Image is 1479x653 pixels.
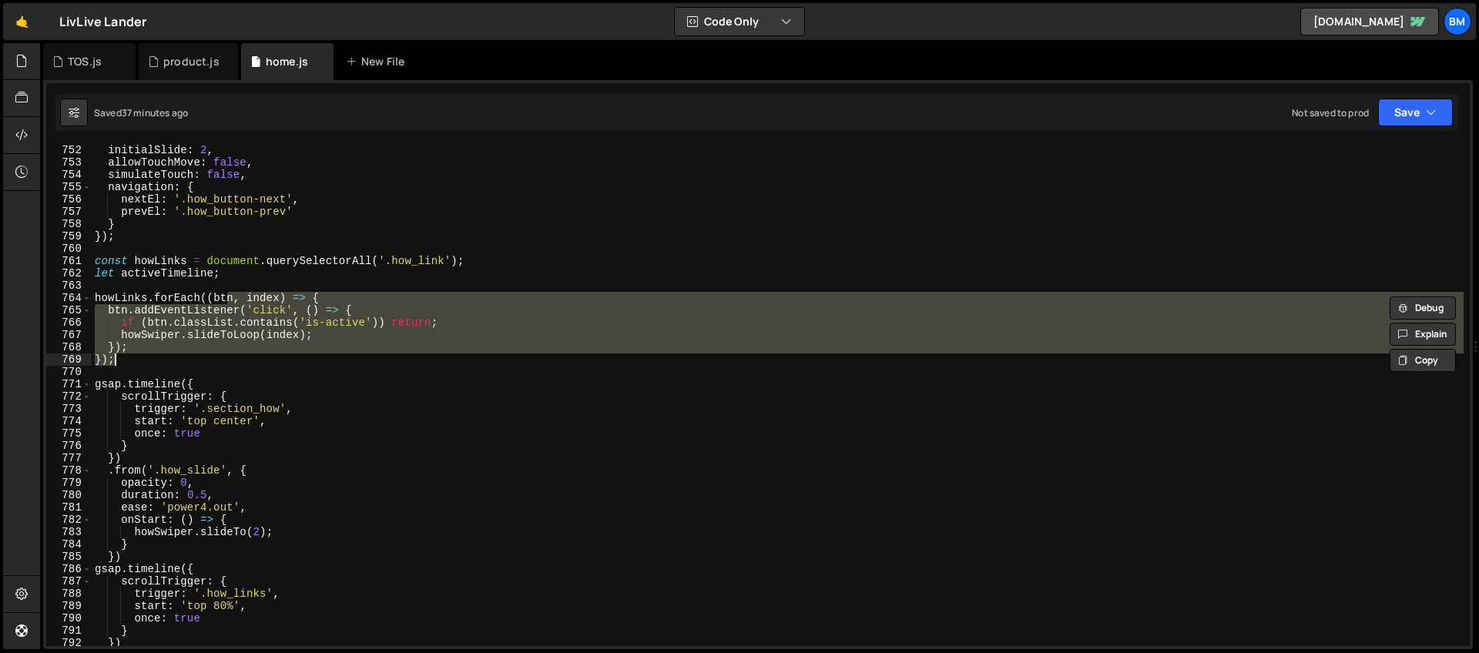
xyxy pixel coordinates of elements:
div: 772 [46,390,92,403]
div: 762 [46,267,92,280]
div: 790 [46,612,92,625]
div: 37 minutes ago [122,106,188,119]
div: 775 [46,427,92,440]
div: 780 [46,489,92,501]
div: 759 [46,230,92,243]
div: 770 [46,366,92,378]
div: 791 [46,625,92,637]
div: 754 [46,169,92,181]
div: Saved [94,106,188,119]
div: 776 [46,440,92,452]
div: home.js [266,54,308,69]
div: 787 [46,575,92,588]
div: 773 [46,403,92,415]
button: Debug [1390,296,1456,320]
div: 779 [46,477,92,489]
div: 760 [46,243,92,255]
div: 781 [46,501,92,514]
div: 778 [46,464,92,477]
div: 786 [46,563,92,575]
a: [DOMAIN_NAME] [1300,8,1439,35]
div: TOS.js [68,54,102,69]
div: 758 [46,218,92,230]
button: Explain [1390,323,1456,346]
div: 788 [46,588,92,600]
div: 777 [46,452,92,464]
button: Copy [1390,349,1456,372]
div: 789 [46,600,92,612]
div: 767 [46,329,92,341]
div: 771 [46,378,92,390]
div: 784 [46,538,92,551]
div: product.js [163,54,220,69]
div: 752 [46,144,92,156]
div: 768 [46,341,92,353]
div: 765 [46,304,92,316]
div: 792 [46,637,92,649]
div: New File [346,54,411,69]
a: bm [1444,8,1471,35]
button: Save [1378,99,1453,126]
div: 756 [46,193,92,206]
div: LivLive Lander [59,12,146,31]
div: 766 [46,316,92,329]
div: 774 [46,415,92,427]
a: 🤙 [3,3,41,40]
div: 763 [46,280,92,292]
button: Code Only [675,8,804,35]
div: 755 [46,181,92,193]
div: 782 [46,514,92,526]
div: 769 [46,353,92,366]
div: 764 [46,292,92,304]
div: 785 [46,551,92,563]
div: 783 [46,526,92,538]
div: Not saved to prod [1292,106,1369,119]
div: 753 [46,156,92,169]
div: 761 [46,255,92,267]
div: 757 [46,206,92,218]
